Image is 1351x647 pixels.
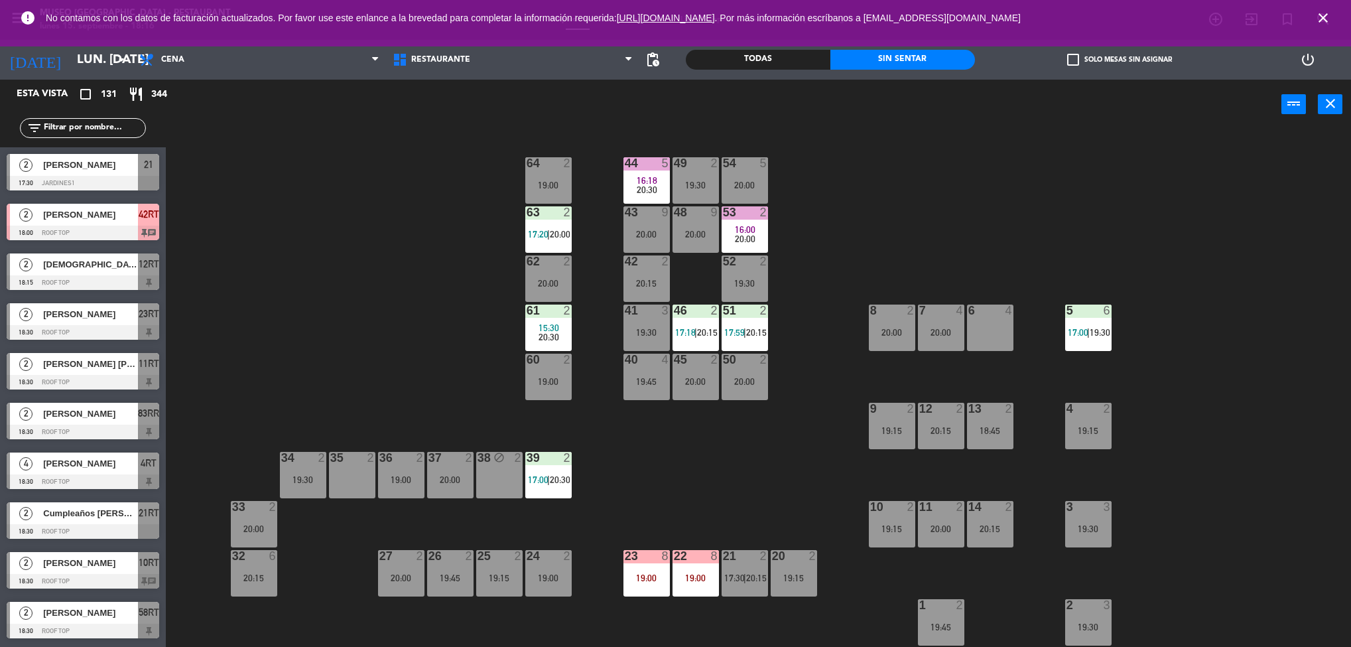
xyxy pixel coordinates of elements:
div: 2 [760,305,768,317]
div: 27 [379,550,380,562]
div: 14 [968,501,969,513]
span: [DEMOGRAPHIC_DATA][PERSON_NAME] [43,257,138,271]
span: 20:15 [746,327,767,338]
span: | [547,474,550,485]
div: 19:00 [378,475,424,484]
div: 12 [919,403,920,415]
div: 2 [564,157,572,169]
div: 2 [367,452,375,464]
div: 2 [564,305,572,317]
span: 21RT [139,505,159,521]
i: crop_square [78,86,94,102]
div: 18:45 [967,426,1013,435]
div: 20:00 [722,377,768,386]
div: 8 [662,550,670,562]
div: 2 [760,550,768,562]
div: 20:15 [231,573,277,583]
div: 20:00 [525,279,572,288]
div: 4 [1005,305,1013,317]
div: 19:45 [427,573,474,583]
div: 2 [711,354,719,366]
div: 2 [662,255,670,267]
div: 2 [466,550,474,562]
div: 19:00 [525,573,572,583]
span: 2 [19,358,32,371]
span: [PERSON_NAME] [43,307,138,321]
div: 2 [956,599,964,611]
i: filter_list [27,120,42,136]
div: 19:45 [623,377,670,386]
div: 45 [674,354,675,366]
span: [PERSON_NAME] [43,407,138,421]
span: 20:00 [735,234,755,244]
div: 21 [723,550,724,562]
div: 2 [564,452,572,464]
span: 15:30 [539,323,559,333]
div: 19:15 [1065,426,1112,435]
div: 36 [379,452,380,464]
span: 17:00 [528,474,548,485]
span: 17:00 [1068,327,1088,338]
div: 5 [760,157,768,169]
span: 58RT [139,605,159,620]
a: . Por más información escríbanos a [EMAIL_ADDRESS][DOMAIN_NAME] [715,13,1021,23]
div: 19:00 [525,377,572,386]
span: 20:15 [697,327,718,338]
div: 2 [907,305,915,317]
span: [PERSON_NAME] [43,606,138,620]
div: 19:30 [280,475,326,484]
div: 2 [809,550,817,562]
div: 35 [330,452,331,464]
i: close [1315,10,1331,26]
div: 2 [515,452,523,464]
div: 3 [1104,599,1112,611]
span: 2 [19,159,32,172]
div: 20:00 [673,230,719,239]
div: 19:15 [771,573,817,583]
div: 19:15 [869,524,915,534]
div: 4 [662,354,670,366]
div: 20:00 [918,328,964,337]
div: 19:30 [1065,524,1112,534]
span: Restaurante [411,55,470,64]
div: 2 [269,501,277,513]
div: 8 [711,550,719,562]
i: power_settings_new [1300,52,1316,68]
span: Cena [161,55,184,64]
div: 9 [870,403,871,415]
div: 19:00 [525,180,572,190]
span: 17:59 [724,327,745,338]
span: | [1087,327,1090,338]
span: 12RT [139,256,159,272]
div: 2 [417,452,424,464]
div: 2 [1005,403,1013,415]
button: power_input [1281,94,1306,114]
span: 2 [19,208,32,222]
div: Todas [686,50,830,70]
div: 2 [956,501,964,513]
span: [PERSON_NAME] [43,457,138,470]
div: 6 [269,550,277,562]
span: Cumpleaños [PERSON_NAME] [PERSON_NAME] [43,506,138,520]
div: 19:30 [1065,622,1112,632]
span: 4 [19,457,32,470]
div: 2 [564,255,572,267]
span: 23RT [139,306,159,322]
span: | [694,327,697,338]
div: 2 [417,550,424,562]
div: 2 [564,206,572,218]
div: 6 [968,305,969,317]
div: 20:00 [869,328,915,337]
button: close [1318,94,1342,114]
